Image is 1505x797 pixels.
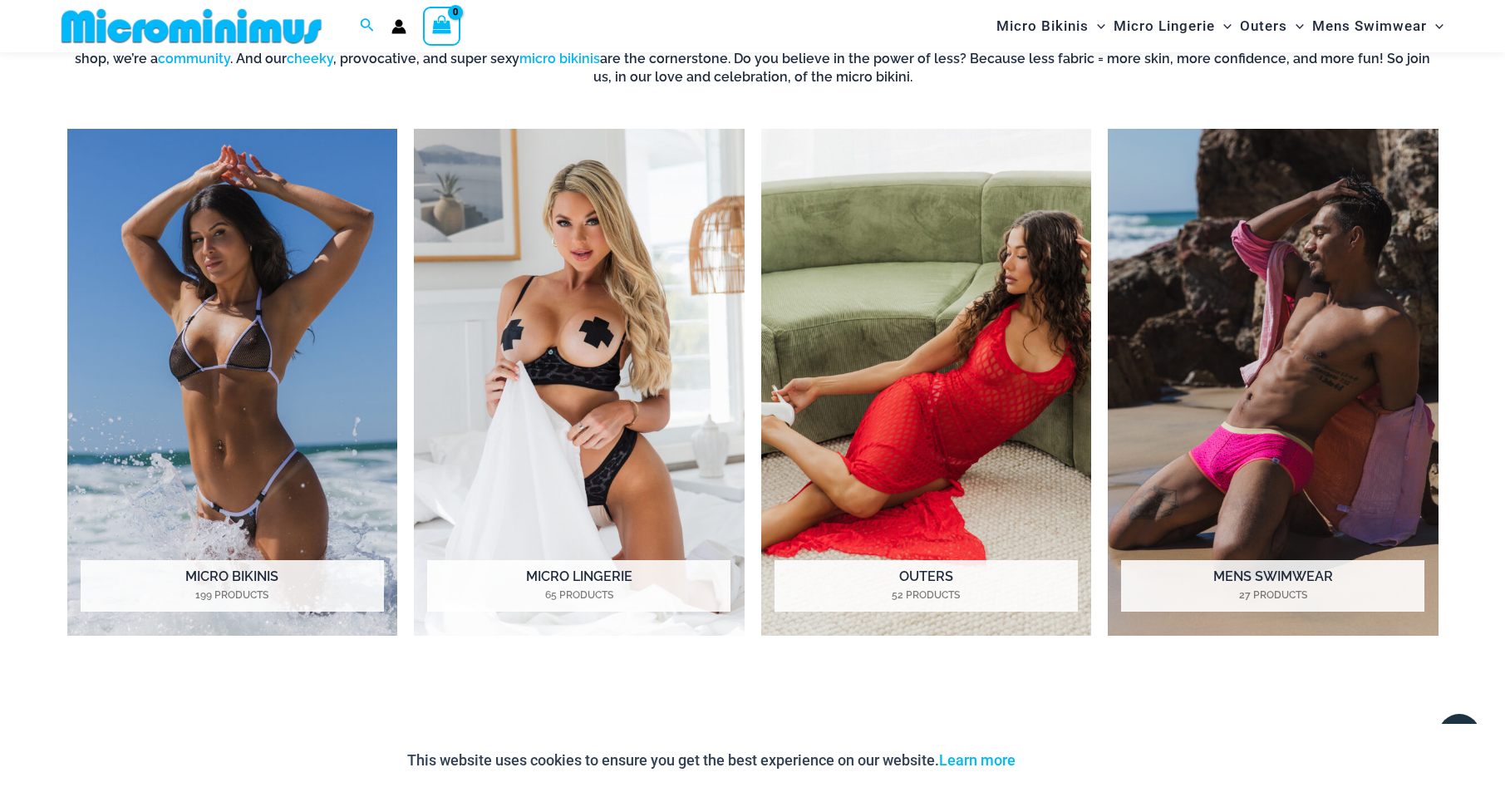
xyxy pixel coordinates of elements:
[427,588,730,603] mark: 65 Products
[1108,129,1439,637] a: Visit product category Mens Swimwear
[1312,5,1427,47] span: Mens Swimwear
[1121,588,1424,603] mark: 27 Products
[1236,5,1308,47] a: OutersMenu ToggleMenu Toggle
[360,16,375,37] a: Search icon link
[391,19,406,34] a: Account icon link
[414,129,745,637] a: Visit product category Micro Lingerie
[407,748,1016,773] p: This website uses cookies to ensure you get the best experience on our website.
[996,5,1089,47] span: Micro Bikinis
[67,129,398,637] img: Micro Bikinis
[1028,740,1099,780] button: Accept
[1215,5,1232,47] span: Menu Toggle
[1240,5,1287,47] span: Outers
[81,588,384,603] mark: 199 Products
[67,32,1439,87] h6: This is the extraordinary world of Microminimus, the ultimate destination for the micro bikini, c...
[939,751,1016,769] a: Learn more
[414,129,745,637] img: Micro Lingerie
[1427,5,1444,47] span: Menu Toggle
[158,51,230,66] a: community
[1114,5,1215,47] span: Micro Lingerie
[1121,560,1424,612] h2: Mens Swimwear
[761,129,1092,637] img: Outers
[427,560,730,612] h2: Micro Lingerie
[81,560,384,612] h2: Micro Bikinis
[423,7,461,45] a: View Shopping Cart, empty
[1109,5,1236,47] a: Micro LingerieMenu ToggleMenu Toggle
[1287,5,1304,47] span: Menu Toggle
[1108,129,1439,637] img: Mens Swimwear
[519,51,600,66] a: micro bikinis
[775,588,1078,603] mark: 52 Products
[287,51,333,66] a: cheeky
[761,129,1092,637] a: Visit product category Outers
[775,560,1078,612] h2: Outers
[55,7,328,45] img: MM SHOP LOGO FLAT
[67,129,398,637] a: Visit product category Micro Bikinis
[992,5,1109,47] a: Micro BikinisMenu ToggleMenu Toggle
[990,2,1451,50] nav: Site Navigation
[1308,5,1448,47] a: Mens SwimwearMenu ToggleMenu Toggle
[1089,5,1105,47] span: Menu Toggle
